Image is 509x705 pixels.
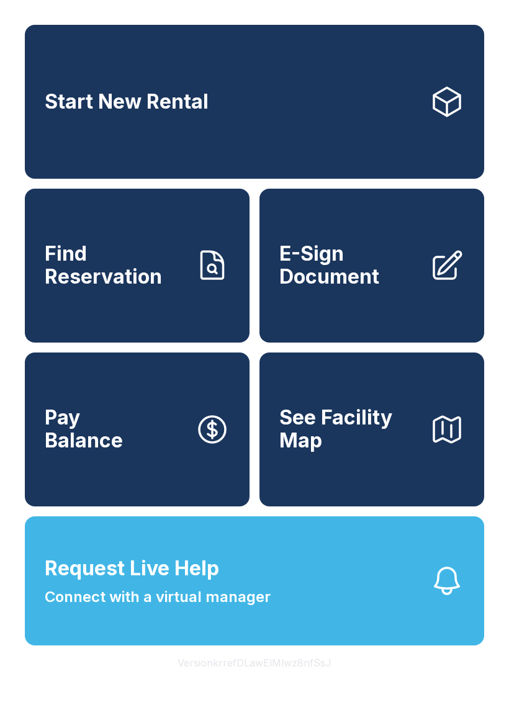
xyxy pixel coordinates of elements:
button: PayBalance [25,352,250,506]
button: See Facility Map [259,352,484,506]
a: Start New Rental [25,25,484,179]
span: Connect with a virtual manager [45,586,271,608]
span: Find Reservation [45,243,185,288]
a: Find Reservation [25,189,250,343]
span: See Facility Map [279,406,420,452]
span: Start New Rental [45,91,209,114]
span: Request Live Help [45,554,219,583]
span: Pay Balance [45,406,123,452]
span: E-Sign Document [279,243,420,288]
button: VersionkrrefDLawElMlwz8nfSsJ [168,645,341,680]
button: Request Live HelpConnect with a virtual manager [25,516,484,645]
a: E-Sign Document [259,189,484,343]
